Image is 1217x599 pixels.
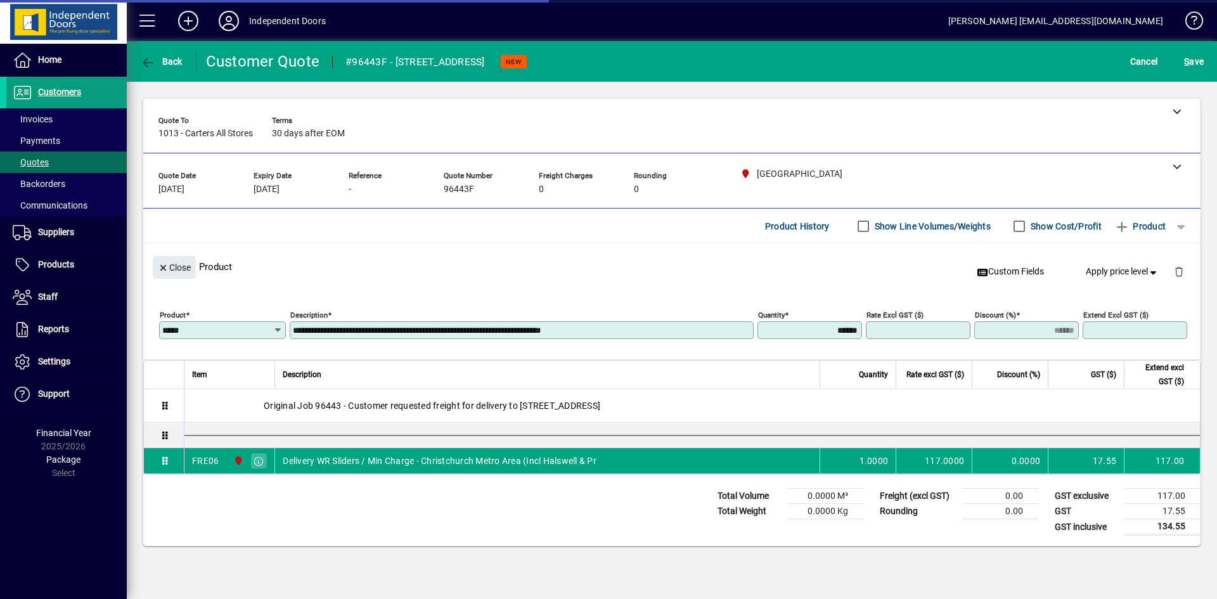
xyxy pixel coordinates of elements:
[962,504,1038,519] td: 0.00
[283,454,596,467] span: Delivery WR Sliders / Min Charge - Christchurch Metro Area (Incl Halswell & Pr
[1132,361,1184,389] span: Extend excl GST ($)
[760,215,835,238] button: Product History
[787,489,863,504] td: 0.0000 M³
[948,11,1163,31] div: [PERSON_NAME] [EMAIL_ADDRESS][DOMAIN_NAME]
[6,314,127,345] a: Reports
[13,114,53,124] span: Invoices
[36,428,91,438] span: Financial Year
[866,311,924,319] mat-label: Rate excl GST ($)
[1124,448,1200,473] td: 117.00
[1184,56,1189,67] span: S
[1048,489,1124,504] td: GST exclusive
[249,11,326,31] div: Independent Doors
[38,55,61,65] span: Home
[137,50,186,73] button: Back
[272,129,345,139] span: 30 days after EOM
[6,195,127,216] a: Communications
[230,454,245,468] span: Christchurch
[1124,489,1201,504] td: 117.00
[38,324,69,334] span: Reports
[860,454,889,467] span: 1.0000
[6,346,127,378] a: Settings
[206,51,320,72] div: Customer Quote
[6,281,127,313] a: Staff
[6,130,127,151] a: Payments
[873,504,962,519] td: Rounding
[6,249,127,281] a: Products
[6,108,127,130] a: Invoices
[1130,51,1158,72] span: Cancel
[1083,311,1149,319] mat-label: Extend excl GST ($)
[1048,519,1124,535] td: GST inclusive
[209,10,249,32] button: Profile
[13,157,49,167] span: Quotes
[46,454,80,465] span: Package
[997,368,1040,382] span: Discount (%)
[160,311,186,319] mat-label: Product
[787,504,863,519] td: 0.0000 Kg
[13,179,65,189] span: Backorders
[972,448,1048,473] td: 0.0000
[1176,3,1201,44] a: Knowledge Base
[1108,215,1172,238] button: Product
[972,261,1049,283] button: Custom Fields
[711,489,787,504] td: Total Volume
[6,217,127,248] a: Suppliers
[1048,448,1124,473] td: 17.55
[859,368,888,382] span: Quantity
[38,259,74,269] span: Products
[977,265,1044,278] span: Custom Fields
[1086,265,1159,278] span: Apply price level
[1127,50,1161,73] button: Cancel
[140,56,183,67] span: Back
[906,368,964,382] span: Rate excl GST ($)
[634,184,639,195] span: 0
[290,311,328,319] mat-label: Description
[158,129,253,139] span: 1013 - Carters All Stores
[38,87,81,97] span: Customers
[873,489,962,504] td: Freight (excl GST)
[153,256,196,279] button: Close
[6,151,127,173] a: Quotes
[349,184,351,195] span: -
[38,356,70,366] span: Settings
[192,454,219,467] div: FRE06
[758,311,785,319] mat-label: Quantity
[6,378,127,410] a: Support
[904,454,964,467] div: 117.0000
[506,58,522,66] span: NEW
[345,52,485,72] div: #96443F - [STREET_ADDRESS]
[192,368,207,382] span: Item
[283,368,321,382] span: Description
[1081,261,1164,283] button: Apply price level
[1164,256,1194,287] button: Delete
[1164,266,1194,277] app-page-header-button: Delete
[6,44,127,76] a: Home
[872,220,991,233] label: Show Line Volumes/Weights
[158,257,191,278] span: Close
[765,216,830,236] span: Product History
[1091,368,1116,382] span: GST ($)
[1124,519,1201,535] td: 134.55
[1181,50,1207,73] button: Save
[1048,504,1124,519] td: GST
[975,311,1016,319] mat-label: Discount (%)
[1114,216,1166,236] span: Product
[1184,51,1204,72] span: ave
[143,243,1201,290] div: Product
[127,50,196,73] app-page-header-button: Back
[711,504,787,519] td: Total Weight
[1124,504,1201,519] td: 17.55
[13,136,60,146] span: Payments
[13,200,87,210] span: Communications
[38,292,58,302] span: Staff
[38,227,74,237] span: Suppliers
[168,10,209,32] button: Add
[6,173,127,195] a: Backorders
[444,184,474,195] span: 96443F
[254,184,280,195] span: [DATE]
[184,389,1200,422] div: Original Job 96443 - Customer requested freight for delivery to [STREET_ADDRESS]
[1028,220,1102,233] label: Show Cost/Profit
[539,184,544,195] span: 0
[150,261,199,273] app-page-header-button: Close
